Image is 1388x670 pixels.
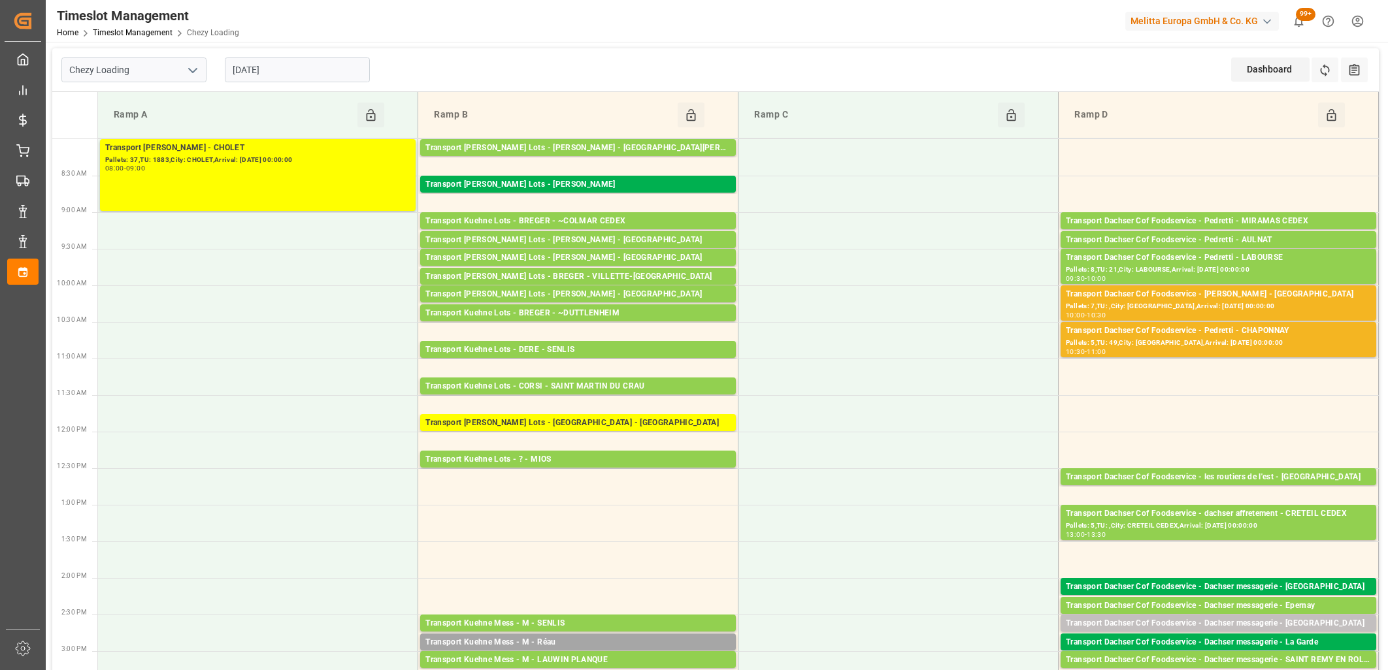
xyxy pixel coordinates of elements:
div: Transport Dachser Cof Foodservice - Pedretti - CHAPONNAY [1066,325,1371,338]
div: Transport Kuehne Lots - ? - MIOS [425,453,731,466]
div: - [1085,532,1087,537]
div: Transport Dachser Cof Foodservice - Pedretti - AULNAT [1066,234,1371,247]
div: Transport Kuehne Lots - CORSI - SAINT MARTIN DU CRAU [425,380,731,393]
div: - [124,165,126,171]
div: Pallets: ,TU: 93,City: [GEOGRAPHIC_DATA],Arrival: [DATE] 00:00:00 [425,301,731,312]
div: Transport Kuehne Mess - M - Réau [425,636,731,649]
span: 1:30 PM [61,535,87,543]
div: Transport Dachser Cof Foodservice - Dachser messagerie - [GEOGRAPHIC_DATA] [1066,617,1371,630]
div: Pallets: 37,TU: 1883,City: CHOLET,Arrival: [DATE] 00:00:00 [105,155,410,166]
div: Transport Dachser Cof Foodservice - Dachser messagerie - [GEOGRAPHIC_DATA] [1066,581,1371,594]
div: Pallets: 10,TU: 742,City: [GEOGRAPHIC_DATA],Arrival: [DATE] 00:00:00 [425,283,731,295]
div: Transport Dachser Cof Foodservice - les routiers de l'est - [GEOGRAPHIC_DATA] [1066,471,1371,484]
div: 10:30 [1087,312,1106,318]
div: 13:30 [1087,532,1106,537]
div: 10:30 [1066,349,1085,355]
input: Type to search/select [61,57,207,82]
button: open menu [182,60,202,80]
div: Transport [PERSON_NAME] Lots - [PERSON_NAME] - [GEOGRAPHIC_DATA][PERSON_NAME] [425,142,731,155]
div: Transport Kuehne Mess - M - LAUWIN PLANQUE [425,654,731,667]
div: Pallets: 5,TU: ,City: CRETEIL CEDEX,Arrival: [DATE] 00:00:00 [1066,520,1371,532]
span: 3:00 PM [61,645,87,652]
div: Transport Dachser Cof Foodservice - Dachser messagerie - La Garde [1066,636,1371,649]
div: Transport Dachser Cof Foodservice - Pedretti - LABOURSE [1066,251,1371,264]
div: Pallets: 1,TU: 48,City: MIRAMAS CEDEX,Arrival: [DATE] 00:00:00 [1066,228,1371,239]
div: Pallets: ,TU: 232,City: [GEOGRAPHIC_DATA],Arrival: [DATE] 00:00:00 [425,264,731,276]
div: Transport Dachser Cof Foodservice - dachser affretement - CRETEIL CEDEX [1066,507,1371,520]
span: 12:00 PM [57,426,87,433]
div: Transport Kuehne Lots - DERE - SENLIS [425,343,731,357]
div: Transport [PERSON_NAME] Lots - [PERSON_NAME] - [GEOGRAPHIC_DATA] [425,251,731,264]
div: Transport Kuehne Mess - M - SENLIS [425,617,731,630]
div: Pallets: ,TU: 75,City: [GEOGRAPHIC_DATA],Arrival: [DATE] 00:00:00 [1066,630,1371,641]
div: Pallets: 6,TU: 62,City: [GEOGRAPHIC_DATA],Arrival: [DATE] 00:00:00 [1066,247,1371,258]
div: Pallets: ,TU: 622,City: [GEOGRAPHIC_DATA][PERSON_NAME],Arrival: [DATE] 00:00:00 [425,393,731,404]
div: Transport [PERSON_NAME] Lots - [PERSON_NAME] [425,178,731,191]
div: 09:30 [1066,276,1085,281]
div: 09:00 [126,165,145,171]
div: Melitta Europa GmbH & Co. KG [1125,12,1279,31]
div: Pallets: ,TU: 211,City: [GEOGRAPHIC_DATA],Arrival: [DATE] 00:00:00 [425,630,731,641]
div: Pallets: 1,TU: ,City: CARQUEFOU,Arrival: [DATE] 00:00:00 [425,191,731,202]
div: Pallets: 1,TU: 15,City: [GEOGRAPHIC_DATA],Arrival: [DATE] 00:00:00 [1066,649,1371,660]
span: 2:00 PM [61,572,87,579]
div: Ramp D [1069,103,1318,127]
div: Pallets: 8,TU: 21,City: LABOURSE,Arrival: [DATE] 00:00:00 [1066,264,1371,276]
a: Timeslot Management [93,28,173,37]
span: 9:00 AM [61,206,87,214]
span: 2:30 PM [61,609,87,616]
div: - [1085,349,1087,355]
button: Help Center [1314,7,1343,36]
div: 10:00 [1066,312,1085,318]
div: Transport [PERSON_NAME] - CHOLET [105,142,410,155]
div: Pallets: 1,TU: ,City: [GEOGRAPHIC_DATA],Arrival: [DATE] 00:00:00 [425,247,731,258]
div: Pallets: ,TU: 17,City: [GEOGRAPHIC_DATA],Arrival: [DATE] 00:00:00 [425,649,731,660]
div: Transport [PERSON_NAME] Lots - [GEOGRAPHIC_DATA] - [GEOGRAPHIC_DATA] [425,417,731,430]
div: Transport Dachser Cof Foodservice - Dachser messagerie - SAINT REMY EN ROLLAT [1066,654,1371,667]
div: Transport Dachser Cof Foodservice - [PERSON_NAME] - [GEOGRAPHIC_DATA] [1066,288,1371,301]
div: Transport [PERSON_NAME] Lots - [PERSON_NAME] - [GEOGRAPHIC_DATA] [425,288,731,301]
div: Pallets: 4,TU: 68,City: [GEOGRAPHIC_DATA],Arrival: [DATE] 00:00:00 [1066,484,1371,495]
div: Pallets: ,TU: 35,City: [GEOGRAPHIC_DATA][PERSON_NAME],Arrival: [DATE] 00:00:00 [425,155,731,166]
span: 11:30 AM [57,389,87,396]
div: Pallets: 4,TU: 760,City: [GEOGRAPHIC_DATA],Arrival: [DATE] 00:00:00 [425,430,731,441]
input: DD-MM-YYYY [225,57,370,82]
div: 08:00 [105,165,124,171]
button: Melitta Europa GmbH & Co. KG [1125,8,1284,33]
button: show 100 new notifications [1284,7,1314,36]
div: 10:00 [1087,276,1106,281]
div: Pallets: 1,TU: 15,City: [GEOGRAPHIC_DATA],Arrival: [DATE] 00:00:00 [1066,594,1371,605]
div: Pallets: 5,TU: 49,City: [GEOGRAPHIC_DATA],Arrival: [DATE] 00:00:00 [1066,338,1371,349]
div: Pallets: 16,TU: 28,City: MIOS,Arrival: [DATE] 00:00:00 [425,466,731,477]
span: 1:00 PM [61,499,87,506]
div: Transport Kuehne Lots - BREGER - ~DUTTLENHEIM [425,307,731,320]
span: 11:00 AM [57,353,87,360]
div: Pallets: 1,TU: 52,City: ~[GEOGRAPHIC_DATA],Arrival: [DATE] 00:00:00 [425,320,731,331]
span: 9:30 AM [61,243,87,250]
span: 12:30 PM [57,462,87,470]
a: Home [57,28,78,37]
div: Transport [PERSON_NAME] Lots - [PERSON_NAME] - [GEOGRAPHIC_DATA] [425,234,731,247]
div: Pallets: 2,TU: 78,City: [GEOGRAPHIC_DATA],Arrival: [DATE] 00:00:00 [1066,613,1371,624]
div: Transport Dachser Cof Foodservice - Pedretti - MIRAMAS CEDEX [1066,215,1371,228]
div: Ramp A [108,103,357,127]
div: Ramp C [749,103,998,127]
div: - [1085,312,1087,318]
div: Transport [PERSON_NAME] Lots - BREGER - VILLETTE-[GEOGRAPHIC_DATA] [425,270,731,283]
div: Ramp B [429,103,678,127]
div: Timeslot Management [57,6,239,25]
div: Transport Kuehne Lots - BREGER - ~COLMAR CEDEX [425,215,731,228]
div: Pallets: 1,TU: 490,City: [GEOGRAPHIC_DATA],Arrival: [DATE] 00:00:00 [425,357,731,368]
span: 8:30 AM [61,170,87,177]
span: 10:00 AM [57,279,87,287]
div: Dashboard [1231,57,1310,82]
div: - [1085,276,1087,281]
span: 10:30 AM [57,316,87,323]
div: Pallets: 7,TU: ,City: [GEOGRAPHIC_DATA],Arrival: [DATE] 00:00:00 [1066,301,1371,312]
div: 13:00 [1066,532,1085,537]
span: 99+ [1296,8,1315,21]
div: Transport Dachser Cof Foodservice - Dachser messagerie - Epernay [1066,599,1371,613]
div: Pallets: ,TU: 46,City: ~COLMAR CEDEX,Arrival: [DATE] 00:00:00 [425,228,731,239]
div: 11:00 [1087,349,1106,355]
